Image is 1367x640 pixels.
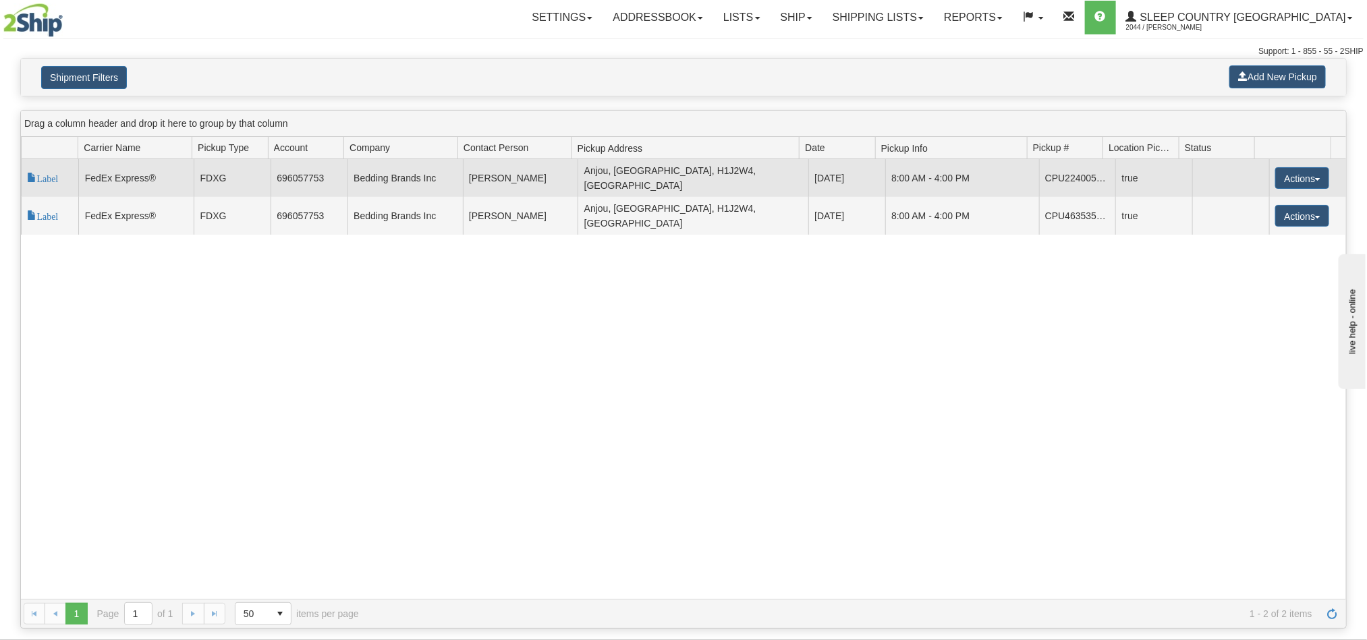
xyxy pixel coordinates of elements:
td: Bedding Brands Inc [347,159,463,197]
a: Ship [771,1,822,34]
td: 696057753 [271,197,347,235]
span: Label [27,173,58,182]
iframe: chat widget [1336,251,1366,388]
span: Carrier Name [84,141,140,154]
span: Company [350,141,390,154]
td: FedEx Express® [78,197,194,235]
span: Pickup Address [578,138,800,158]
button: Actions [1275,205,1329,227]
button: Actions [1275,167,1329,189]
span: Page of 1 [97,602,173,625]
a: Label [27,210,58,221]
span: Date [805,141,825,154]
span: items per page [235,602,359,625]
td: [PERSON_NAME] [463,159,578,197]
button: Shipment Filters [41,66,127,89]
a: Refresh [1322,603,1343,624]
span: Account [274,141,308,154]
td: 8:00 AM - 4:00 PM [885,197,1039,235]
div: live help - online [10,11,125,22]
td: FedEx Express® [78,159,194,197]
td: Anjou, [GEOGRAPHIC_DATA], H1J2W4, [GEOGRAPHIC_DATA] [578,159,808,197]
td: [DATE] [808,197,885,235]
td: true [1115,159,1192,197]
span: 1 - 2 of 2 items [378,608,1312,619]
span: select [269,603,291,624]
td: Bedding Brands Inc [347,197,463,235]
span: 2044 / [PERSON_NAME] [1126,21,1227,34]
span: Sleep Country [GEOGRAPHIC_DATA] [1137,11,1346,23]
a: Shipping lists [822,1,934,34]
td: CPU4635352680 [1039,197,1116,235]
span: Page sizes drop down [235,602,291,625]
a: Label [27,173,58,183]
a: Settings [522,1,603,34]
span: Pickup Info [881,138,1027,158]
input: Page 1 [125,603,152,624]
a: Sleep Country [GEOGRAPHIC_DATA] 2044 / [PERSON_NAME] [1116,1,1363,34]
a: Addressbook [603,1,713,34]
td: [PERSON_NAME] [463,197,578,235]
div: Support: 1 - 855 - 55 - 2SHIP [3,46,1364,57]
span: Pickup Type [198,141,249,154]
span: Status [1185,141,1212,154]
span: Pickup # [1033,141,1069,154]
a: Reports [934,1,1013,34]
div: grid grouping header [21,111,1346,137]
td: [DATE] [808,159,885,197]
td: 8:00 AM - 4:00 PM [885,159,1039,197]
td: 696057753 [271,159,347,197]
span: Location Pickup [1109,141,1173,154]
img: logo2044.jpg [3,3,63,37]
span: Label [27,210,58,220]
td: true [1115,197,1192,235]
span: 50 [244,607,261,620]
td: CPU2240052680 [1039,159,1116,197]
span: Page 1 [65,603,87,624]
button: Add New Pickup [1229,65,1326,88]
td: Anjou, [GEOGRAPHIC_DATA], H1J2W4, [GEOGRAPHIC_DATA] [578,197,808,235]
td: FDXG [194,159,271,197]
a: Lists [713,1,770,34]
td: FDXG [194,197,271,235]
span: Contact Person [464,141,529,154]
